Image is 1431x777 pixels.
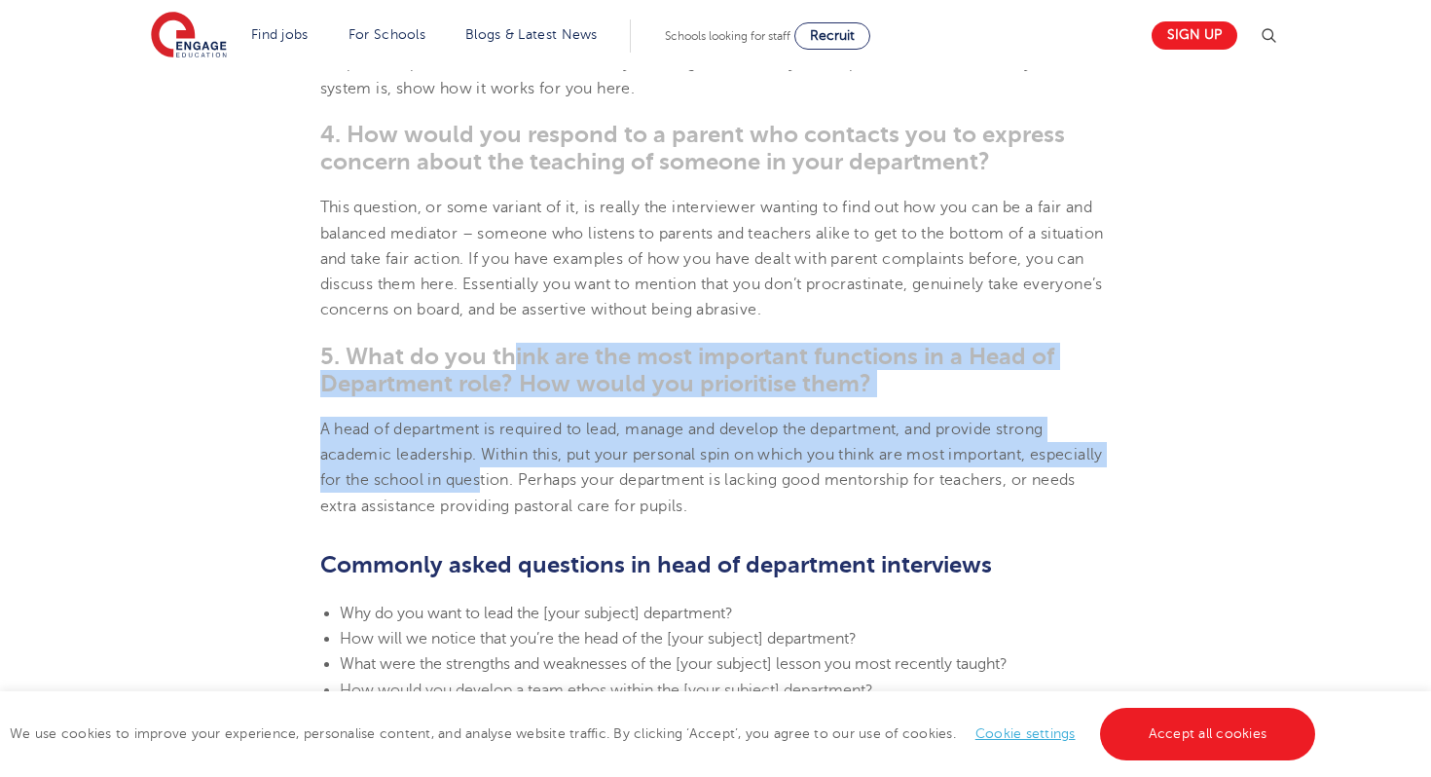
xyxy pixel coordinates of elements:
span: Schools looking for staff [665,29,790,43]
span: How will we notice that you’re the head of the [your subject] department? [340,630,857,647]
span: 4. How would you respond to a parent who contacts you to express concern about the teaching of so... [320,121,1065,175]
a: Sign up [1152,21,1237,50]
span: We use cookies to improve your experience, personalise content, and analyse website traffic. By c... [10,726,1320,741]
span: This question, or some variant of it, is really the interviewer wanting to find out how you can b... [320,199,1104,318]
h2: Commonly asked questions in head of department interviews [320,548,1112,581]
a: Accept all cookies [1100,708,1316,760]
a: Find jobs [251,27,309,42]
span: Why do you want to lead the [your subject] department? [340,605,733,622]
span: How would you develop a team ethos within the [your subject] department? [340,682,873,699]
span: 5. What do you think are the most important functions in a Head of Department role? How would you... [320,343,1054,397]
a: Recruit [794,22,870,50]
a: Blogs & Latest News [465,27,598,42]
span: A head of department is required to lead, manage and develop the department, and provide strong a... [320,421,1103,515]
a: Cookie settings [975,726,1076,741]
span: What were the strengths and weaknesses of the [your subject] lesson you most recently taught? [340,655,1008,673]
a: For Schools [349,27,425,42]
img: Engage Education [151,12,227,60]
span: Recruit [810,28,855,43]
